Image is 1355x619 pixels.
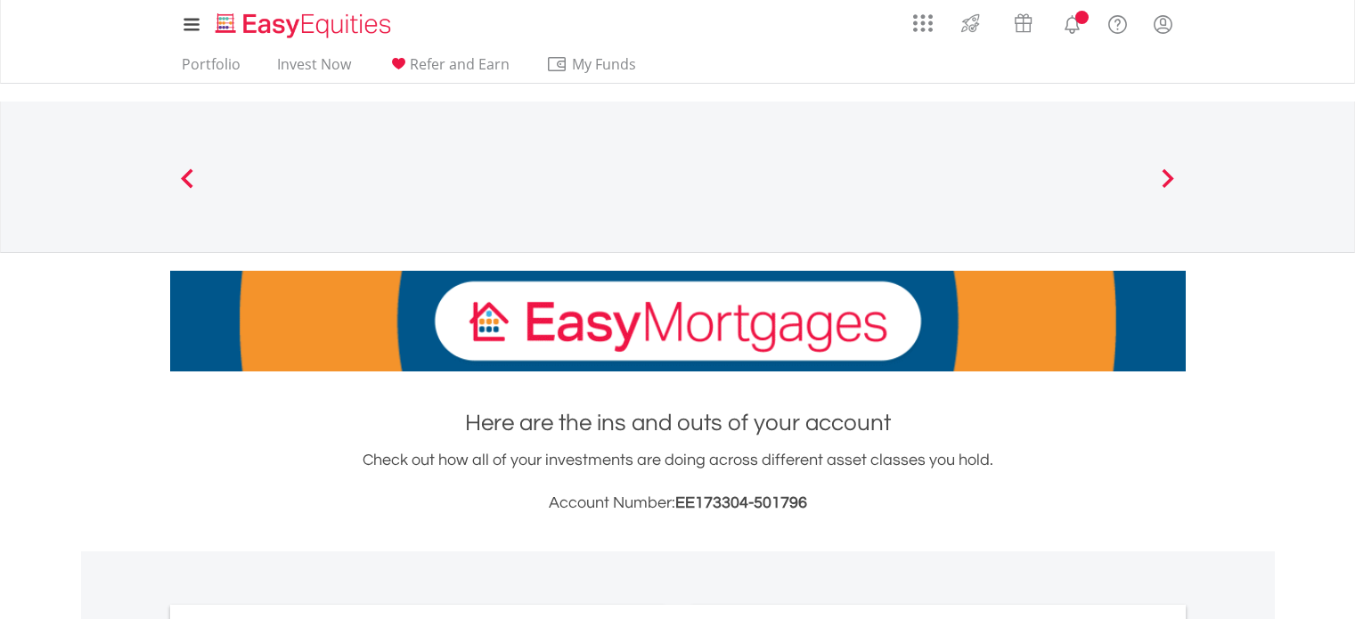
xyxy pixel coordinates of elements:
[270,55,358,83] a: Invest Now
[170,271,1186,371] img: EasyMortage Promotion Banner
[212,11,398,40] img: EasyEquities_Logo.png
[170,491,1186,516] h3: Account Number:
[170,448,1186,516] div: Check out how all of your investments are doing across different asset classes you hold.
[410,54,510,74] span: Refer and Earn
[175,55,248,83] a: Portfolio
[675,494,807,511] span: EE173304-501796
[1008,9,1038,37] img: vouchers-v2.svg
[913,13,933,33] img: grid-menu-icon.svg
[546,53,663,76] span: My Funds
[1095,4,1140,40] a: FAQ's and Support
[380,55,517,83] a: Refer and Earn
[208,4,398,40] a: Home page
[902,4,944,33] a: AppsGrid
[997,4,1049,37] a: Vouchers
[956,9,985,37] img: thrive-v2.svg
[170,407,1186,439] h1: Here are the ins and outs of your account
[1049,4,1095,40] a: Notifications
[1140,4,1186,44] a: My Profile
